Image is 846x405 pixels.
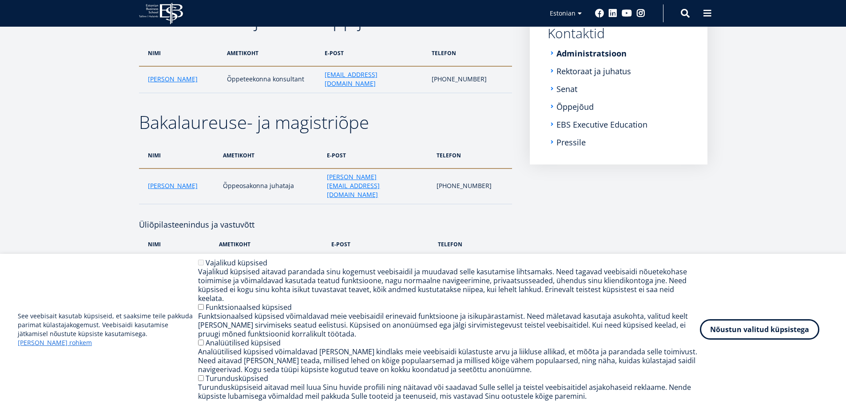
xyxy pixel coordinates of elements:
[548,27,690,40] a: Kontaktid
[206,302,292,312] label: Funktsionaalsed küpsised
[198,347,700,374] div: Analüütilised küpsised võimaldavad [PERSON_NAME] kindlaks meie veebisaidi külastuste arvu ja liik...
[139,111,512,133] h2: Bakalaureuse- ja magistriõpe
[206,258,267,268] label: Vajalikud küpsised
[148,181,198,190] a: [PERSON_NAME]
[198,267,700,303] div: Vajalikud küpsised aitavad parandada sinu kogemust veebisaidil ja muudavad selle kasutamise lihts...
[218,168,323,204] td: Õppeosakonna juhataja
[556,120,647,129] a: EBS Executive Education
[18,312,198,347] p: See veebisait kasutab küpsiseid, et saaksime teile pakkuda parimat külastajakogemust. Veebisaidi ...
[139,40,222,66] th: nimi
[608,9,617,18] a: Linkedin
[322,142,432,168] th: e-post
[556,49,627,58] a: Administratsioon
[427,40,512,66] th: telefon
[556,84,577,93] a: Senat
[432,142,512,168] th: telefon
[139,9,512,31] h2: Avatud ülikool ja täiendõppija
[18,338,92,347] a: [PERSON_NAME] rohkem
[198,312,700,338] div: Funktsionaalsed küpsised võimaldavad meie veebisaidil erinevaid funktsioone ja isikupärastamist. ...
[433,231,512,257] th: telefon
[427,66,512,93] td: [PHONE_NUMBER]
[556,67,631,76] a: Rektoraat ja juhatus
[327,172,427,199] a: [PERSON_NAME][EMAIL_ADDRESS][DOMAIN_NAME]
[595,9,604,18] a: Facebook
[327,231,433,257] th: e-post
[198,383,700,401] div: Turundusküpsiseid aitavad meil luua Sinu huvide profiili ning näitavad või saadavad Sulle sellel ...
[556,138,586,147] a: Pressile
[320,40,427,66] th: e-post
[218,142,323,168] th: ametikoht
[214,231,327,257] th: ametikoht
[700,319,819,340] button: Nõustun valitud küpsistega
[139,205,512,231] h4: Üliõpilasteenindus ja vastuvõtt
[148,75,198,84] a: [PERSON_NAME]
[432,168,512,204] td: [PHONE_NUMBER]
[206,373,268,383] label: Turundusküpsised
[622,9,632,18] a: Youtube
[556,102,594,111] a: Õppejõud
[139,142,218,168] th: nimi
[325,70,423,88] a: [EMAIL_ADDRESS][DOMAIN_NAME]
[222,40,320,66] th: ametikoht
[222,66,320,93] td: Õppeteekonna konsultant
[139,231,214,257] th: nimi
[206,338,281,348] label: Analüütilised küpsised
[636,9,645,18] a: Instagram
